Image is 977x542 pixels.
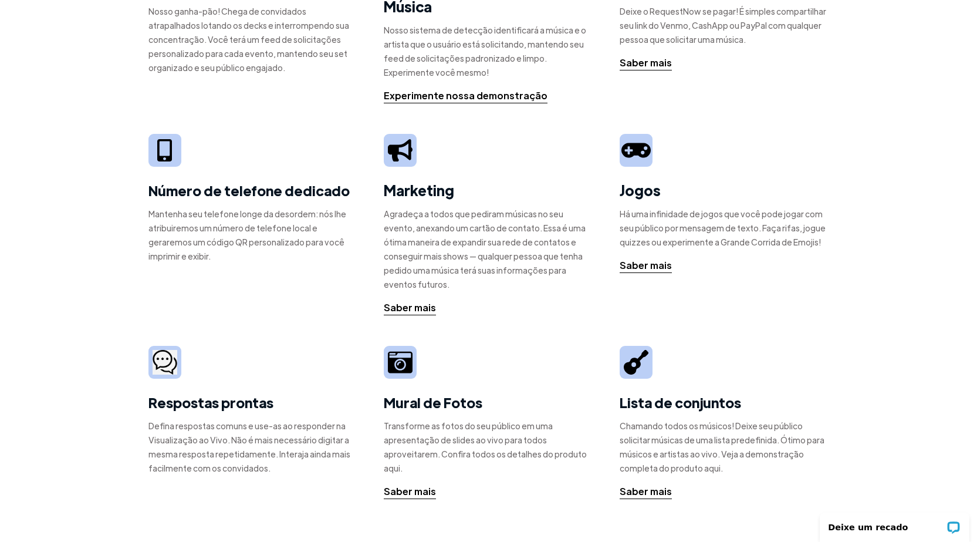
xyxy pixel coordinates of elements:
font: Mural de Fotos [384,393,482,411]
font: Há uma infinidade de jogos que você pode jogar com seu público por mensagem de texto. Faça rifas,... [620,208,826,247]
a: Saber mais [620,484,672,499]
font: Defina respostas comuns e use-as ao responder na Visualização ao Vivo. Não é mais necessário digi... [148,420,350,473]
font: Chamando todos os músicos! Deixe seu público solicitar músicas de uma lista predefinida. Ótimo pa... [620,420,824,473]
font: Experimente nossa demonstração [384,89,547,102]
img: videogame [621,139,651,162]
img: iPhone [157,139,171,162]
font: Deixe o RequestNow se pagar! É simples compartilhar seu link do Venmo, CashApp ou PayPal com qual... [620,6,826,45]
a: Saber mais [620,258,672,273]
font: Agradeça a todos que pediram músicas no seu evento, anexando um cartão de contato. Essa é uma óti... [384,208,586,289]
img: guitarra [624,350,648,375]
iframe: Widget de bate-papo LiveChat [812,505,977,542]
font: Nosso sistema de detecção identificará a música e o artista que o usuário está solicitando, mante... [384,25,586,78]
font: Saber mais [620,56,672,69]
font: Mantenha seu telefone longe da desordem: nós lhe atribuiremos um número de telefone local e gerar... [148,208,346,261]
font: Saber mais [384,301,436,314]
a: Saber mais [384,301,436,315]
a: Experimente nossa demonstração [384,89,547,103]
a: Saber mais [620,56,672,70]
font: Marketing [384,181,454,199]
font: Respostas prontas [148,393,273,411]
font: Saber mais [384,485,436,497]
img: ícone da câmera [388,350,413,375]
font: Saber mais [620,259,672,271]
font: Saber mais [620,485,672,497]
font: Lista de conjuntos [620,393,741,411]
img: megafone [388,139,413,161]
font: Nosso ganha-pão! Chega de convidados atrapalhados lotando os decks e interrompendo sua concentraç... [148,6,349,73]
font: Transforme as fotos do seu público em uma apresentação de slides ao vivo para todos aproveitarem.... [384,420,587,473]
a: Saber mais [384,484,436,499]
font: Número de telefone dedicado [148,181,350,199]
img: ícone da câmera [153,350,177,375]
font: Jogos [620,181,661,199]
